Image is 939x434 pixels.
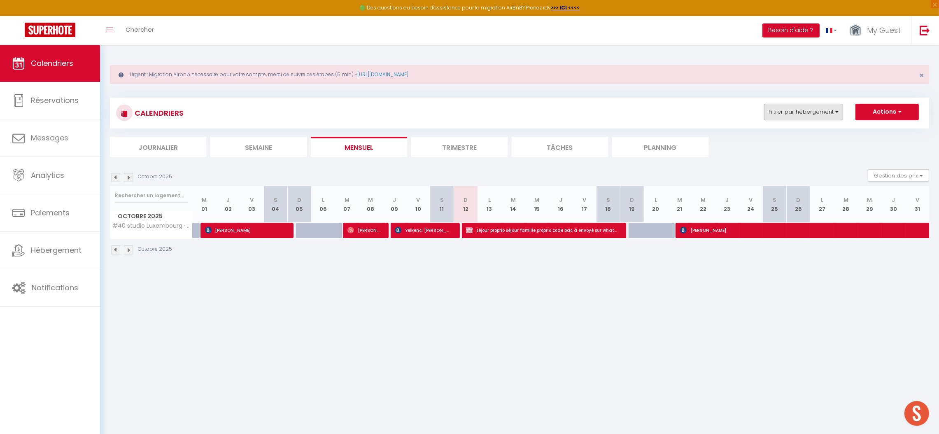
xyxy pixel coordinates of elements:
[858,186,882,223] th: 29
[240,186,264,223] th: 03
[31,170,64,180] span: Analytics
[335,186,359,223] th: 07
[677,196,682,204] abbr: M
[583,196,586,204] abbr: V
[138,173,172,181] p: Octobre 2025
[210,137,307,157] li: Semaine
[843,196,848,204] abbr: M
[905,186,929,223] th: 31
[274,196,277,204] abbr: S
[725,196,729,204] abbr: J
[867,25,901,35] span: My Guest
[919,72,924,79] button: Close
[466,222,617,238] span: séjour proprio séjour famille proprio code bac à envoyé sur whatsapp
[488,196,491,204] abbr: L
[773,196,776,204] abbr: S
[250,196,254,204] abbr: V
[668,186,692,223] th: 21
[110,210,192,222] span: Octobre 2025
[287,186,311,223] th: 05
[416,196,420,204] abbr: V
[119,16,160,45] a: Chercher
[573,186,596,223] th: 17
[133,104,184,122] h3: CALENDRIERS
[919,70,924,80] span: ×
[226,196,230,204] abbr: J
[115,188,188,203] input: Rechercher un logement...
[551,4,580,11] a: >>> ICI <<<<
[31,133,68,143] span: Messages
[406,186,430,223] th: 10
[31,208,70,218] span: Paiements
[715,186,739,223] th: 23
[655,196,657,204] abbr: L
[110,137,206,157] li: Journalier
[393,196,396,204] abbr: J
[612,137,708,157] li: Planning
[202,196,207,204] abbr: M
[112,223,194,229] span: #40 studio Luxembourg · Studio [GEOGRAPHIC_DATA] Promenade/[PERSON_NAME] et vue Rooftop
[501,186,525,223] th: 14
[25,23,75,37] img: Super Booking
[193,186,217,223] th: 01
[110,65,929,84] div: Urgent : Migration Airbnb nécessaire pour votre compte, merci de suivre ces étapes (5 min) -
[32,282,78,293] span: Notifications
[512,137,608,157] li: Tâches
[739,186,763,223] th: 24
[347,222,379,238] span: [PERSON_NAME]
[867,196,872,204] abbr: M
[620,186,644,223] th: 19
[786,186,810,223] th: 26
[430,186,454,223] th: 11
[881,186,905,223] th: 30
[368,196,373,204] abbr: M
[359,186,383,223] th: 08
[596,186,620,223] th: 18
[311,137,407,157] li: Mensuel
[559,196,562,204] abbr: J
[126,25,154,34] span: Chercher
[920,25,930,35] img: logout
[764,104,843,120] button: Filtrer par hébergement
[322,196,324,204] abbr: L
[525,186,549,223] th: 15
[606,196,610,204] abbr: S
[701,196,706,204] abbr: M
[454,186,478,223] th: 12
[749,196,753,204] abbr: V
[440,196,444,204] abbr: S
[630,196,634,204] abbr: D
[534,196,539,204] abbr: M
[843,16,911,45] a: ... My Guest
[644,186,668,223] th: 20
[849,23,862,38] img: ...
[762,23,820,37] button: Besoin d'aide ?
[464,196,468,204] abbr: D
[31,58,73,68] span: Calendriers
[904,401,929,426] div: Ouvrir le chat
[692,186,715,223] th: 22
[796,196,800,204] abbr: D
[138,245,172,253] p: Octobre 2025
[357,71,408,78] a: [URL][DOMAIN_NAME]
[345,196,350,204] abbr: M
[31,245,82,255] span: Hébergement
[411,137,508,157] li: Trimestre
[205,222,284,238] span: [PERSON_NAME]
[834,186,858,223] th: 28
[264,186,288,223] th: 04
[478,186,501,223] th: 13
[810,186,834,223] th: 27
[916,196,919,204] abbr: V
[868,169,929,182] button: Gestion des prix
[680,222,926,238] span: [PERSON_NAME]
[216,186,240,223] th: 02
[297,196,301,204] abbr: D
[855,104,919,120] button: Actions
[821,196,823,204] abbr: L
[31,95,79,105] span: Réservations
[511,196,516,204] abbr: M
[382,186,406,223] th: 09
[763,186,787,223] th: 25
